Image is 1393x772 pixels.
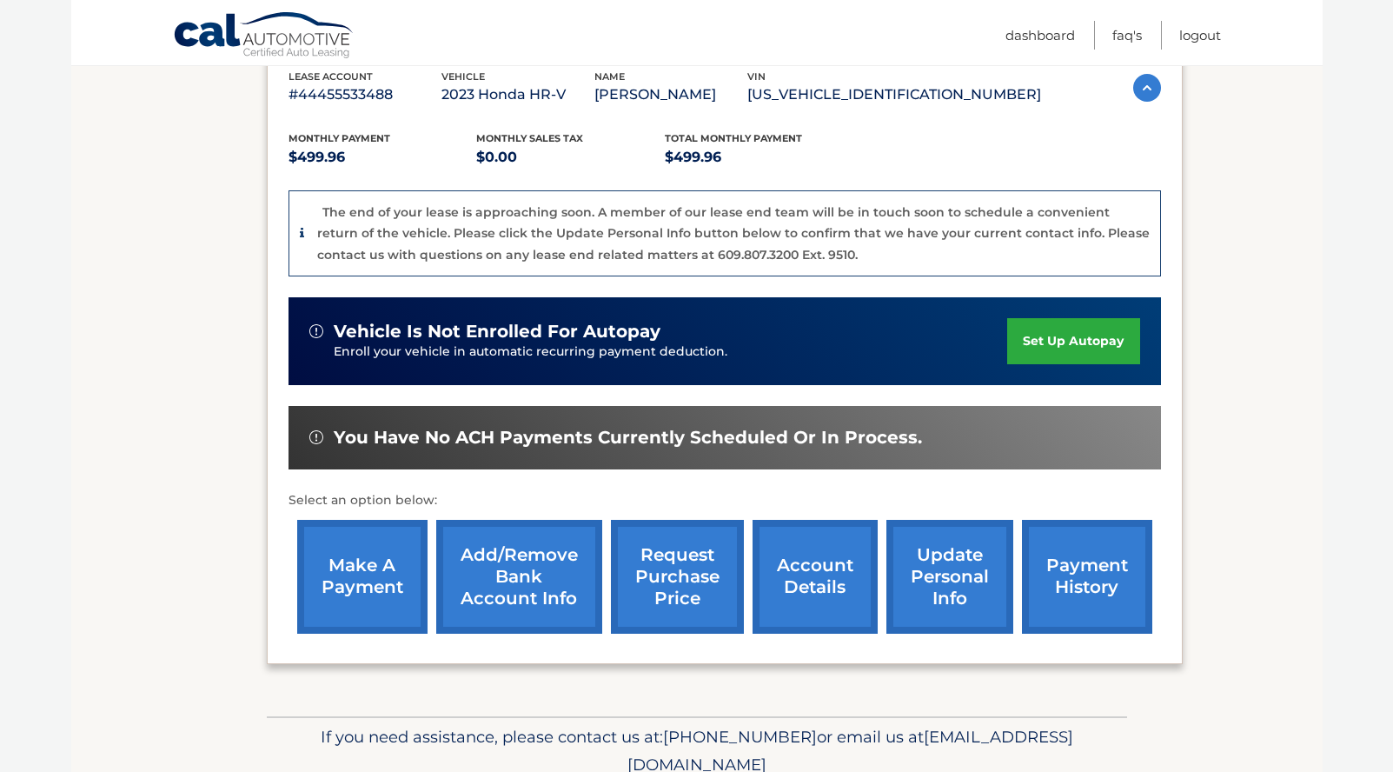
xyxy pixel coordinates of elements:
p: Enroll your vehicle in automatic recurring payment deduction. [334,343,1008,362]
img: alert-white.svg [309,430,323,444]
a: request purchase price [611,520,744,634]
a: FAQ's [1112,21,1142,50]
p: #44455533488 [289,83,441,107]
span: vin [747,70,766,83]
p: 2023 Honda HR-V [441,83,594,107]
p: The end of your lease is approaching soon. A member of our lease end team will be in touch soon t... [317,204,1150,263]
p: $0.00 [476,145,665,170]
a: set up autopay [1007,318,1139,364]
a: make a payment [297,520,428,634]
span: Monthly sales Tax [476,132,583,144]
span: lease account [289,70,373,83]
img: accordion-active.svg [1133,74,1161,102]
p: [PERSON_NAME] [594,83,747,107]
span: You have no ACH payments currently scheduled or in process. [334,427,922,449]
a: account details [753,520,878,634]
span: name [594,70,625,83]
span: Total Monthly Payment [665,132,802,144]
span: [PHONE_NUMBER] [663,727,817,747]
p: $499.96 [289,145,477,170]
a: Cal Automotive [173,11,355,62]
p: Select an option below: [289,490,1161,511]
a: Logout [1179,21,1221,50]
span: vehicle is not enrolled for autopay [334,321,660,343]
a: update personal info [886,520,1013,634]
a: payment history [1022,520,1152,634]
a: Dashboard [1005,21,1075,50]
span: Monthly Payment [289,132,390,144]
a: Add/Remove bank account info [436,520,602,634]
span: vehicle [441,70,485,83]
p: $499.96 [665,145,853,170]
img: alert-white.svg [309,324,323,338]
p: [US_VEHICLE_IDENTIFICATION_NUMBER] [747,83,1041,107]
